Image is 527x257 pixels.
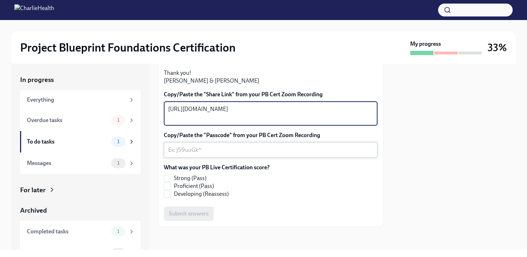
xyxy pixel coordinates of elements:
span: Proficient (Pass) [174,182,214,190]
span: 1 [113,229,124,234]
span: 1 [113,117,124,123]
label: What was your PB Live Certification score? [164,164,270,171]
span: Developing (Reassess) [174,190,229,198]
label: Copy/Paste the "Passcode" from your PB Cert Zoom Recording [164,131,378,139]
a: Overdue tasks1 [20,110,141,131]
div: Everything [27,96,125,104]
p: Thank you! [PERSON_NAME] & [PERSON_NAME] [164,69,378,85]
a: For later [20,185,141,195]
h2: Project Blueprint Foundations Certification [20,40,236,55]
div: Completed tasks [27,228,108,236]
h3: 33% [488,41,507,54]
label: Copy/Paste the "Share Link" from your PB Cert Zoom Recording [164,91,378,98]
a: Messages1 [20,152,141,174]
a: To do tasks1 [20,131,141,152]
a: In progress [20,75,141,84]
img: CharlieHealth [14,4,54,16]
div: Overdue tasks [27,116,108,124]
a: Everything [20,90,141,110]
div: For later [20,185,46,195]
span: 1 [113,139,124,144]
div: Messages [27,249,108,257]
div: To do tasks [27,138,108,146]
strong: My progress [410,40,441,48]
span: 1 [113,160,124,166]
span: Strong (Pass) [174,174,206,182]
textarea: [URL][DOMAIN_NAME] [168,105,373,122]
a: Archived [20,206,141,215]
a: Completed tasks1 [20,221,141,242]
div: Messages [27,159,108,167]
